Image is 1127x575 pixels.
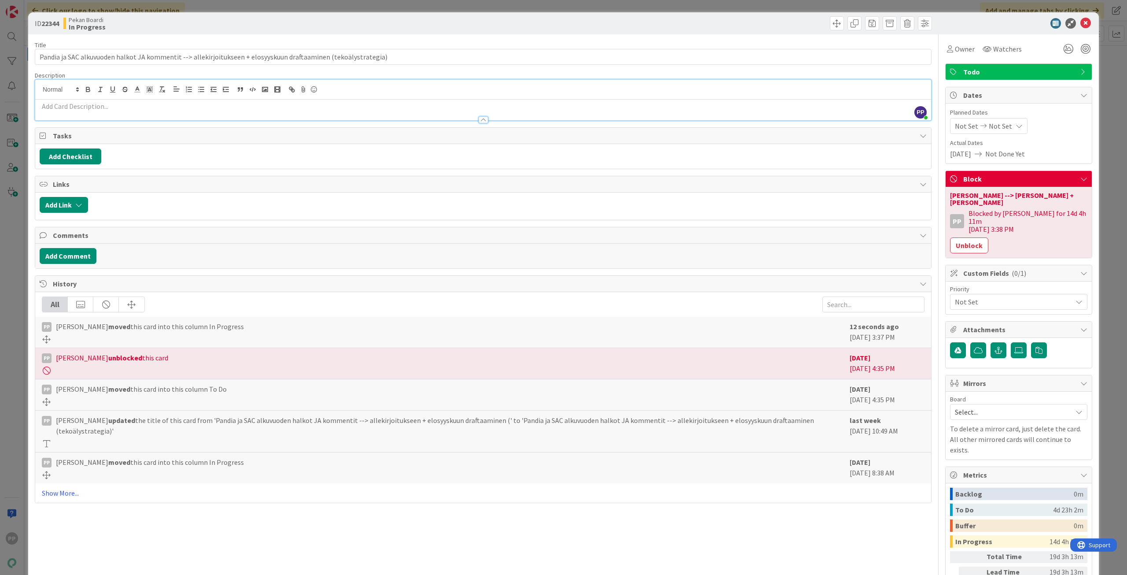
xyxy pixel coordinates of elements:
[108,416,135,425] b: updated
[35,49,932,65] input: type card name here...
[963,268,1076,278] span: Custom Fields
[56,384,227,394] span: [PERSON_NAME] this card into this column To Do
[53,179,915,189] span: Links
[950,286,1087,292] div: Priority
[850,384,924,406] div: [DATE] 4:35 PM
[850,457,924,479] div: [DATE] 8:38 AM
[822,297,924,312] input: Search...
[955,406,1068,418] span: Select...
[1050,535,1083,548] div: 14d 4h 11m
[950,423,1087,455] p: To delete a mirror card, just delete the card. All other mirrored cards will continue to exists.
[850,353,870,362] b: [DATE]
[108,322,130,331] b: moved
[963,90,1076,100] span: Dates
[850,322,899,331] b: 12 seconds ago
[40,148,101,164] button: Add Checklist
[955,535,1050,548] div: In Progress
[1053,504,1083,516] div: 4d 23h 2m
[56,415,845,436] span: [PERSON_NAME] the title of this card from 'Pandia ja SAC alkuvuoden halkot JA kommentit --> allek...
[950,396,966,402] span: Board
[108,353,142,362] b: unblocked
[850,415,924,448] div: [DATE] 10:49 AM
[850,321,924,343] div: [DATE] 3:37 PM
[1012,269,1026,278] span: ( 0/1 )
[955,44,975,54] span: Owner
[108,385,130,393] b: moved
[18,1,40,12] span: Support
[955,121,978,131] span: Not Set
[950,148,971,159] span: [DATE]
[950,108,1087,117] span: Planned Dates
[993,44,1022,54] span: Watchers
[989,121,1012,131] span: Not Set
[69,16,106,23] span: Pekan Boardi
[963,378,1076,389] span: Mirrors
[850,458,870,467] b: [DATE]
[35,41,46,49] label: Title
[969,209,1087,233] div: Blocked by [PERSON_NAME] for 14d 4h 11m [DATE] 3:38 PM
[1074,488,1083,500] div: 0m
[963,470,1076,480] span: Metrics
[42,297,68,312] div: All
[108,458,130,467] b: moved
[850,385,870,393] b: [DATE]
[56,352,168,363] span: [PERSON_NAME] this card
[40,197,88,213] button: Add Link
[42,385,52,394] div: PP
[950,214,964,228] div: PP
[42,416,52,426] div: PP
[950,192,1087,206] div: [PERSON_NAME] --> [PERSON_NAME] + [PERSON_NAME]
[35,71,65,79] span: Description
[53,230,915,241] span: Comments
[955,504,1053,516] div: To Do
[56,457,244,467] span: [PERSON_NAME] this card into this column In Progress
[35,18,59,29] span: ID
[963,67,1076,77] span: Todo
[40,248,96,264] button: Add Comment
[1039,551,1083,563] div: 19d 3h 13m
[69,23,106,30] b: In Progress
[963,324,1076,335] span: Attachments
[955,519,1074,532] div: Buffer
[955,296,1068,308] span: Not Set
[42,458,52,467] div: PP
[56,321,244,332] span: [PERSON_NAME] this card into this column In Progress
[950,237,988,253] button: Unblock
[985,148,1025,159] span: Not Done Yet
[850,416,881,425] b: last week
[53,130,915,141] span: Tasks
[53,278,915,289] span: History
[963,174,1076,184] span: Block
[987,551,1035,563] div: Total Time
[42,322,52,332] div: PP
[955,488,1074,500] div: Backlog
[914,106,927,119] span: PP
[42,353,52,363] div: PP
[41,19,59,28] b: 22344
[850,352,924,375] div: [DATE] 4:35 PM
[42,488,924,498] a: Show More...
[1074,519,1083,532] div: 0m
[950,138,1087,148] span: Actual Dates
